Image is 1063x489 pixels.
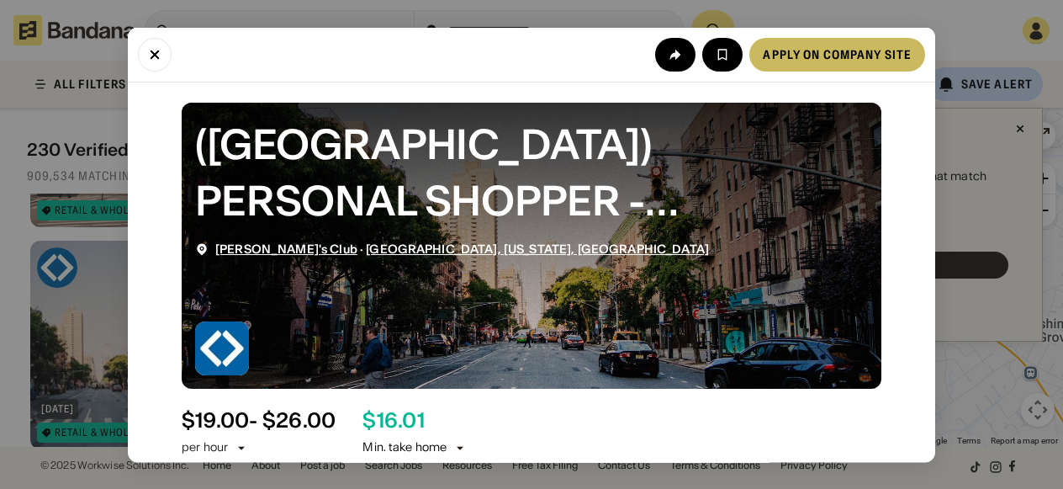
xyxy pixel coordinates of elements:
div: $ 16.01 [362,408,424,433]
span: [PERSON_NAME]'s Club [215,241,357,256]
button: Close [138,37,172,71]
div: · [215,242,709,256]
div: per hour [182,439,228,456]
div: $ 19.00 - $26.00 [182,408,336,433]
div: Min. take home [362,439,467,456]
span: [GEOGRAPHIC_DATA], [US_STATE], [GEOGRAPHIC_DATA] [366,241,709,256]
div: (USA) PERSONAL SHOPPER - SAM'S [195,115,868,228]
div: Apply on company site [763,48,912,60]
img: Sam's Club logo [195,321,249,375]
